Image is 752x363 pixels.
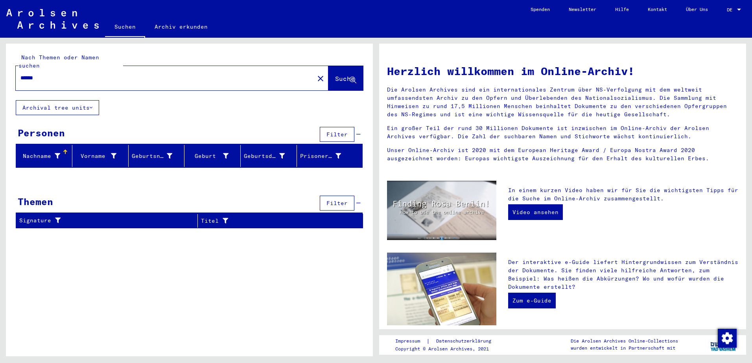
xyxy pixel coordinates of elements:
[328,66,363,90] button: Suche
[430,337,501,345] a: Datenschutzerklärung
[508,186,738,203] p: In einem kurzen Video haben wir für Sie die wichtigsten Tipps für die Suche im Online-Archiv zusa...
[387,124,738,141] p: Ein großer Teil der rund 30 Millionen Dokumente ist inzwischen im Online-Archiv der Arolsen Archi...
[6,9,99,29] img: Arolsen_neg.svg
[16,145,72,167] mat-header-cell: Nachname
[387,63,738,79] h1: Herzlich willkommen im Online-Archiv!
[571,337,678,345] p: Die Arolsen Archives Online-Collections
[19,150,72,162] div: Nachname
[320,196,354,211] button: Filter
[18,194,53,209] div: Themen
[188,150,240,162] div: Geburt‏
[300,150,353,162] div: Prisoner #
[395,337,501,345] div: |
[313,70,328,86] button: Clear
[76,152,116,160] div: Vorname
[18,54,99,69] mat-label: Nach Themen oder Namen suchen
[132,150,184,162] div: Geburtsname
[727,7,735,13] span: DE
[387,86,738,119] p: Die Arolsen Archives sind ein internationales Zentrum über NS-Verfolgung mit dem weltweit umfasse...
[387,146,738,163] p: Unser Online-Archiv ist 2020 mit dem European Heritage Award / Europa Nostra Award 2020 ausgezeic...
[320,127,354,142] button: Filter
[145,17,217,36] a: Archiv erkunden
[709,335,738,354] img: yv_logo.png
[395,337,426,345] a: Impressum
[395,345,501,352] p: Copyright © Arolsen Archives, 2021
[184,145,241,167] mat-header-cell: Geburt‏
[18,126,65,140] div: Personen
[129,145,185,167] mat-header-cell: Geburtsname
[508,293,556,308] a: Zum e-Guide
[297,145,362,167] mat-header-cell: Prisoner #
[105,17,145,38] a: Suchen
[188,152,229,160] div: Geburt‏
[326,131,348,138] span: Filter
[132,152,173,160] div: Geburtsname
[19,152,60,160] div: Nachname
[76,150,128,162] div: Vorname
[201,217,343,225] div: Titel
[241,145,297,167] mat-header-cell: Geburtsdatum
[19,214,197,227] div: Signature
[335,75,355,82] span: Suche
[326,200,348,207] span: Filter
[201,214,353,227] div: Titel
[718,329,737,348] img: Zustimmung ändern
[16,100,99,115] button: Archival tree units
[387,181,496,240] img: video.jpg
[387,253,496,325] img: eguide.jpg
[19,216,188,225] div: Signature
[508,258,738,291] p: Der interaktive e-Guide liefert Hintergrundwissen zum Verständnis der Dokumente. Sie finden viele...
[316,74,325,83] mat-icon: close
[571,345,678,352] p: wurden entwickelt in Partnerschaft mit
[300,152,341,160] div: Prisoner #
[244,150,297,162] div: Geburtsdatum
[72,145,129,167] mat-header-cell: Vorname
[244,152,285,160] div: Geburtsdatum
[508,204,563,220] a: Video ansehen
